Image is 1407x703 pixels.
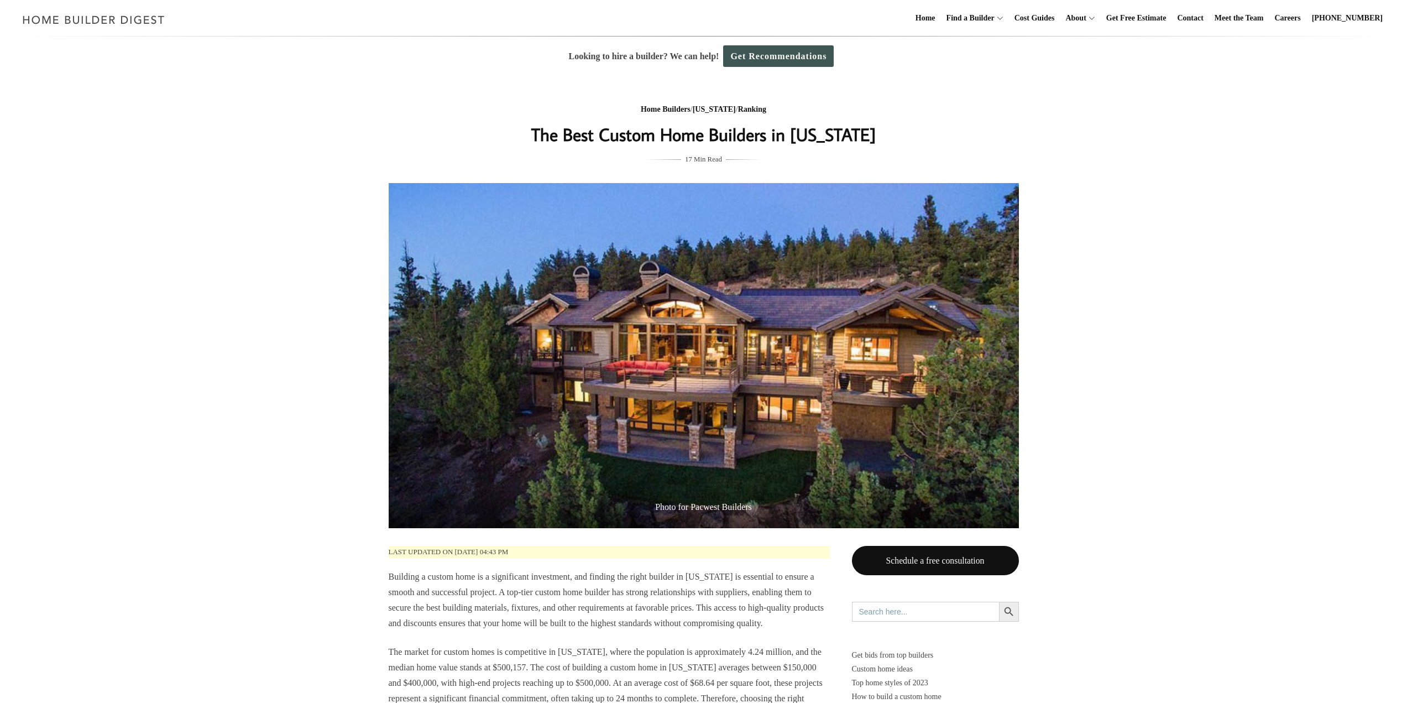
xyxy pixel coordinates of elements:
p: Building a custom home is a significant investment, and finding the right builder in [US_STATE] i... [389,569,830,631]
svg: Search [1003,606,1015,618]
a: Top home styles of 2023 [852,676,1019,690]
input: Search here... [852,602,999,622]
span: 17 Min Read [685,153,722,165]
a: Get Recommendations [723,45,834,67]
p: Last updated on [DATE] 04:43 pm [389,546,830,559]
a: Careers [1270,1,1305,36]
a: About [1061,1,1086,36]
a: Cost Guides [1010,1,1059,36]
a: Ranking [738,105,766,113]
h1: The Best Custom Home Builders in [US_STATE] [483,121,924,148]
a: Find a Builder [942,1,995,36]
a: Schedule a free consultation [852,546,1019,575]
span: Photo for Pacwest Builders [389,491,1019,528]
p: Get bids from top builders [852,648,1019,662]
a: Home [911,1,940,36]
a: Contact [1173,1,1207,36]
img: Home Builder Digest [18,9,170,30]
a: Home Builders [641,105,691,113]
a: Custom home ideas [852,662,1019,676]
a: [US_STATE] [693,105,736,113]
a: Meet the Team [1210,1,1268,36]
a: Get Free Estimate [1102,1,1171,36]
div: / / [483,103,924,117]
a: [PHONE_NUMBER] [1307,1,1387,36]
